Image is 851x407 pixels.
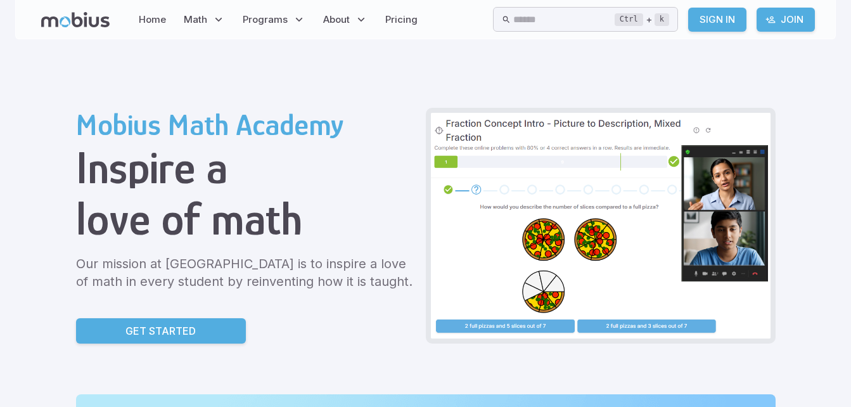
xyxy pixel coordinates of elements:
[688,8,746,32] a: Sign In
[615,13,643,26] kbd: Ctrl
[135,5,170,34] a: Home
[615,12,669,27] div: +
[125,323,196,339] p: Get Started
[76,108,416,142] h2: Mobius Math Academy
[76,318,246,344] a: Get Started
[76,142,416,193] h1: Inspire a
[323,13,350,27] span: About
[757,8,815,32] a: Join
[381,5,421,34] a: Pricing
[431,113,771,339] img: Grade 6 Class
[76,255,416,290] p: Our mission at [GEOGRAPHIC_DATA] is to inspire a love of math in every student by reinventing how...
[76,193,416,245] h1: love of math
[655,13,669,26] kbd: k
[243,13,288,27] span: Programs
[184,13,207,27] span: Math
